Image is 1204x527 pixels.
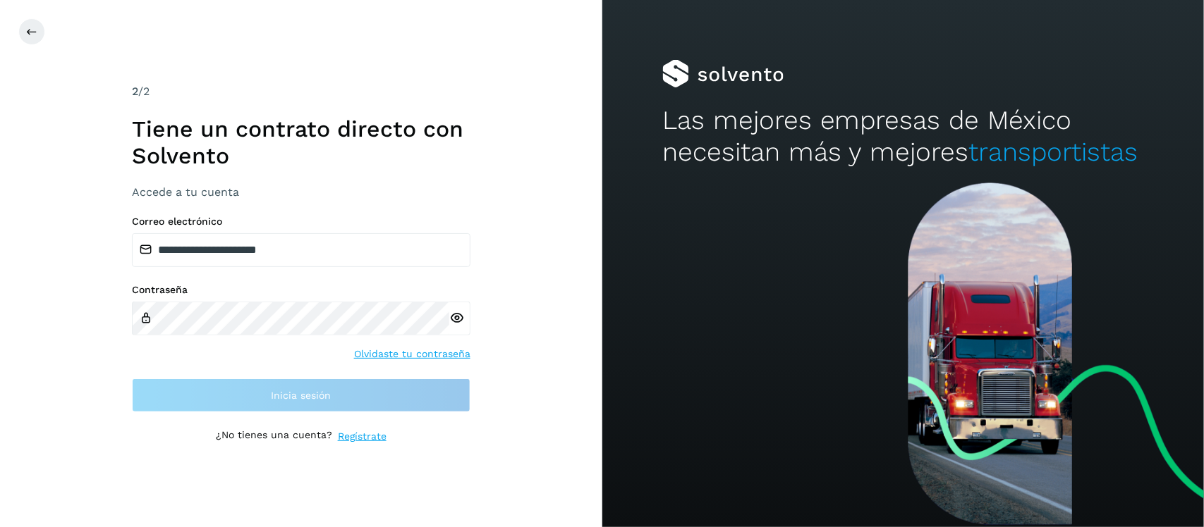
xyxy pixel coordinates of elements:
h1: Tiene un contrato directo con Solvento [132,116,470,170]
div: /2 [132,83,470,100]
a: Olvidaste tu contraseña [354,347,470,361]
p: ¿No tienes una cuenta? [216,429,332,444]
span: 2 [132,85,138,98]
a: Regístrate [338,429,387,444]
span: transportistas [969,137,1138,167]
label: Contraseña [132,284,470,296]
h2: Las mejores empresas de México necesitan más y mejores [662,105,1144,168]
span: Inicia sesión [271,390,331,400]
label: Correo electrónico [132,216,470,228]
button: Inicia sesión [132,378,470,412]
h3: Accede a tu cuenta [132,185,470,199]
